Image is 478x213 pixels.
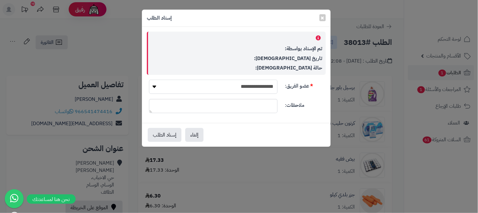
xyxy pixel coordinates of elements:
strong: حالة [DEMOGRAPHIC_DATA]: [255,64,323,72]
strong: تم الإسناد بواسطة: [285,45,323,52]
button: إسناد الطلب [148,128,181,142]
label: ملاحظات: [282,99,328,109]
button: Close [320,14,326,21]
span: × [321,13,325,22]
strong: تاريخ [DEMOGRAPHIC_DATA]: [254,55,323,62]
button: إلغاء [185,128,204,142]
label: عضو الفريق: [282,80,328,90]
h4: إسناد الطلب [147,15,172,22]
